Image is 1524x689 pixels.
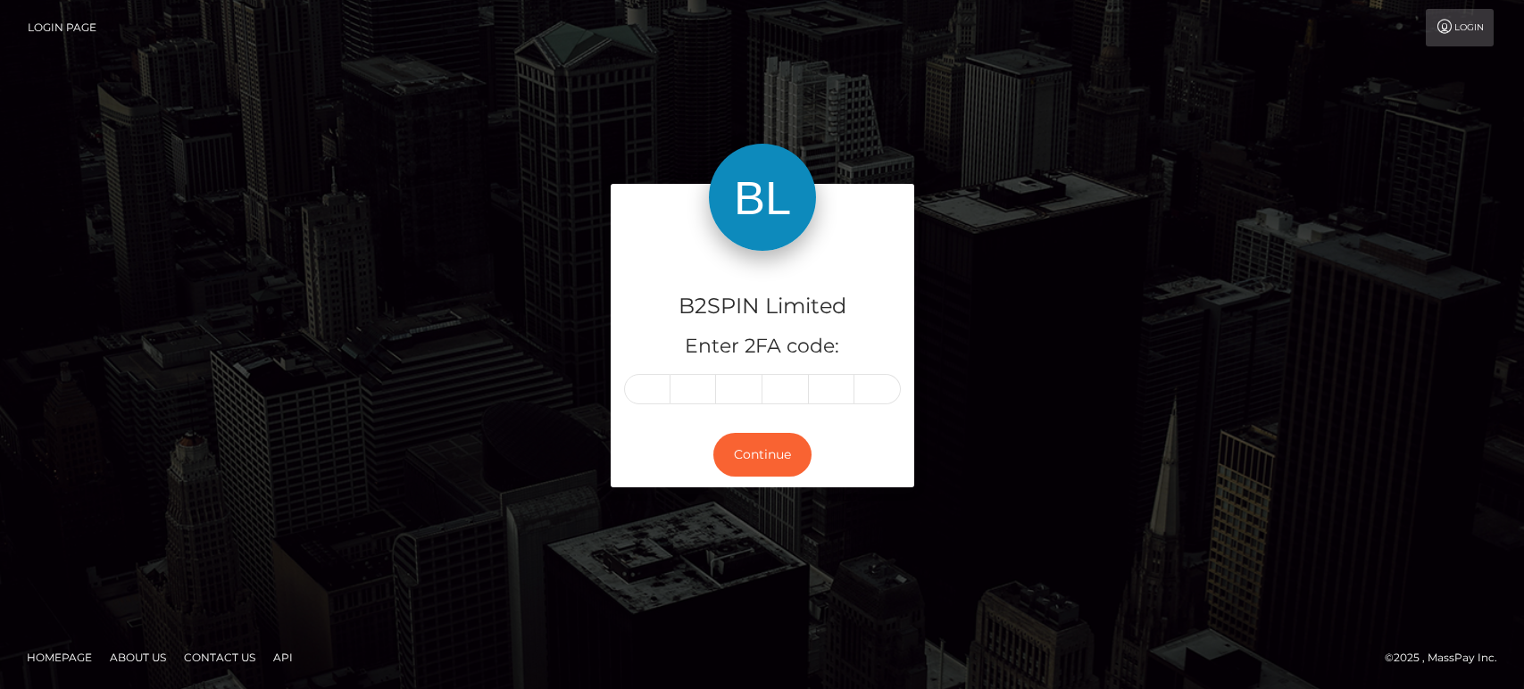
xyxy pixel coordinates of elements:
h5: Enter 2FA code: [624,333,901,361]
a: Login Page [28,9,96,46]
button: Continue [713,433,812,477]
div: © 2025 , MassPay Inc. [1385,648,1511,668]
a: Homepage [20,643,99,671]
h4: B2SPIN Limited [624,291,901,322]
a: Contact Us [177,643,262,671]
img: B2SPIN Limited [709,144,816,251]
a: Login [1426,9,1494,46]
a: About Us [103,643,173,671]
a: API [266,643,300,671]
